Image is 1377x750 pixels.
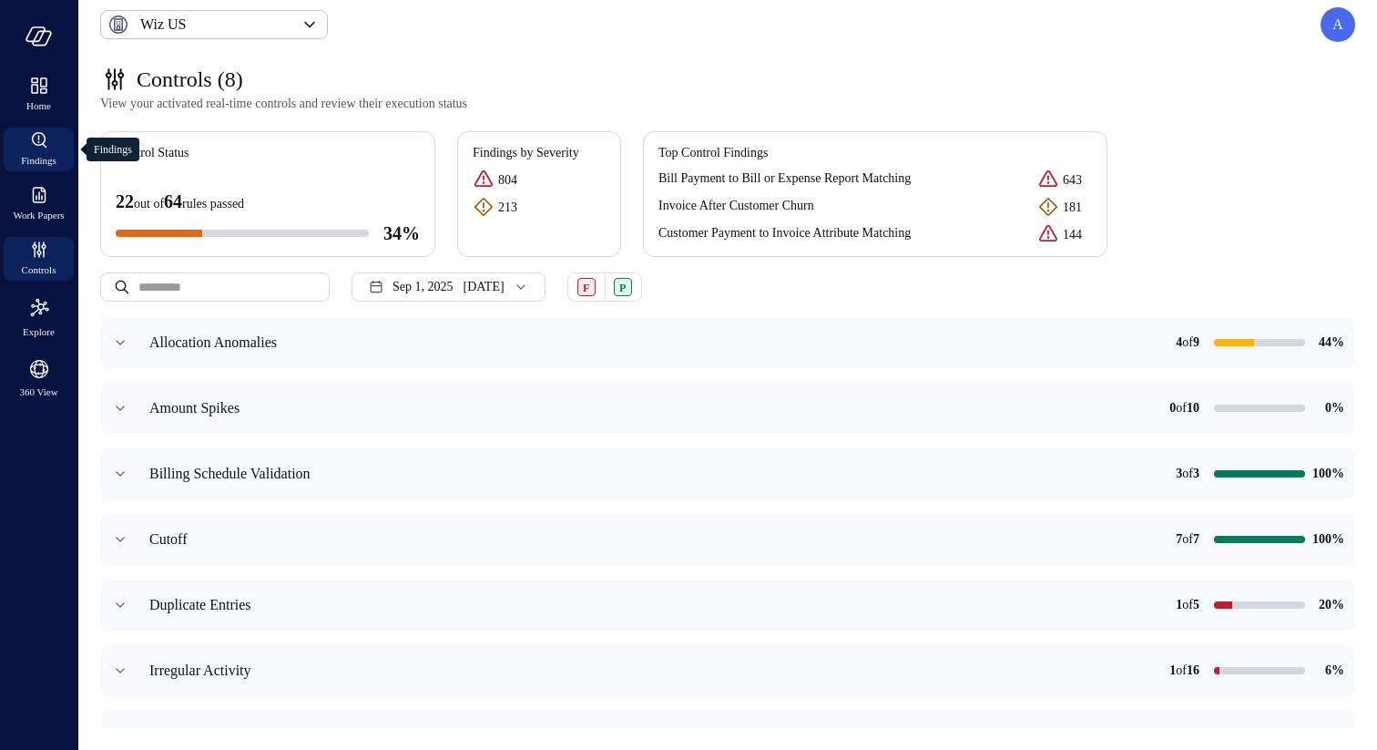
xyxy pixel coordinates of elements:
span: 100% [1312,529,1344,550]
span: Findings by Severity [473,143,606,163]
p: 213 [498,198,517,217]
span: 22 [116,191,134,211]
span: 5 [1193,595,1199,615]
span: 3 [1176,464,1182,484]
span: Control Status [101,132,189,163]
span: Controls (8) [137,65,243,94]
span: 7 [1193,529,1199,550]
span: View your activated real-time controls and review their execution status [100,94,1355,114]
span: 34 % [383,221,420,245]
p: A [1332,14,1343,36]
a: Invoice After Customer Churn [658,196,814,218]
div: 360 View [4,354,74,403]
span: of [1182,595,1193,615]
div: Findings [4,128,74,171]
p: 144 [1063,225,1082,244]
div: Findings [87,138,139,161]
span: Controls [22,261,56,279]
span: P [619,282,626,294]
span: 16 [1187,661,1199,681]
p: 181 [1063,198,1082,217]
span: 0% [1312,398,1344,418]
div: Warning [473,196,495,218]
span: out of [134,197,164,211]
a: Bill Payment to Bill or Expense Report Matching [658,169,911,190]
span: Amount Spikes [149,400,240,416]
span: F [583,282,589,294]
p: Bill Payment to Bill or Expense Report Matching [658,169,911,188]
span: Sep 1, 2025 [393,277,454,297]
span: 10 [1187,398,1199,418]
div: Assaf [1321,7,1355,42]
div: Warning [1037,196,1059,218]
span: rules passed [182,197,244,211]
div: Passed [614,278,632,296]
span: 1 [1176,595,1182,615]
button: expand row [111,334,129,352]
p: Invoice After Customer Churn [658,196,814,215]
span: Allocation Anomalies [149,334,277,350]
p: 804 [498,170,517,190]
span: 4 [1176,333,1182,353]
span: Findings [21,151,56,170]
button: expand row [111,727,129,745]
span: 64 [164,191,182,211]
span: 7 [1176,529,1182,550]
button: expand row [111,399,129,417]
span: Work Papers [13,206,64,224]
span: Duplicate Entries [149,597,251,612]
a: Customer Payment to Invoice Attribute Matching [658,223,911,245]
span: 100% [1312,464,1344,484]
button: expand row [111,596,129,614]
span: of [1182,464,1193,484]
button: expand row [111,530,129,549]
div: Work Papers [4,182,74,226]
span: of [1176,398,1187,418]
span: 20% [1312,595,1344,615]
div: Controls [4,237,74,281]
span: of [1176,661,1187,681]
span: Irregular Activity [149,663,251,678]
div: Critical [473,169,495,190]
p: 643 [1063,170,1082,190]
div: Failed [577,278,596,296]
div: Home [4,73,74,117]
span: 2 [1193,726,1199,746]
span: 0 [1169,398,1176,418]
p: Wiz US [140,14,186,36]
button: expand row [111,465,129,483]
span: Billing Schedule Validation [149,466,311,481]
p: Customer Payment to Invoice Attribute Matching [658,223,911,242]
span: Explore [23,323,55,341]
div: Critical [1037,169,1059,190]
span: of [1182,726,1193,746]
span: 2 [1176,726,1182,746]
span: Top Control Findings [658,143,1092,163]
span: 3 [1193,464,1199,484]
span: 1 [1169,661,1176,681]
span: 44% [1312,333,1344,353]
button: expand row [111,662,129,680]
span: of [1182,333,1193,353]
div: Explore [4,292,74,343]
div: Critical [1037,223,1059,245]
span: 360 View [19,383,57,401]
span: Cutoff [149,531,187,547]
span: 9 [1193,333,1199,353]
span: of [1182,529,1193,550]
span: 6% [1312,661,1344,681]
span: 100% [1312,726,1344,746]
span: Home [26,97,51,115]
